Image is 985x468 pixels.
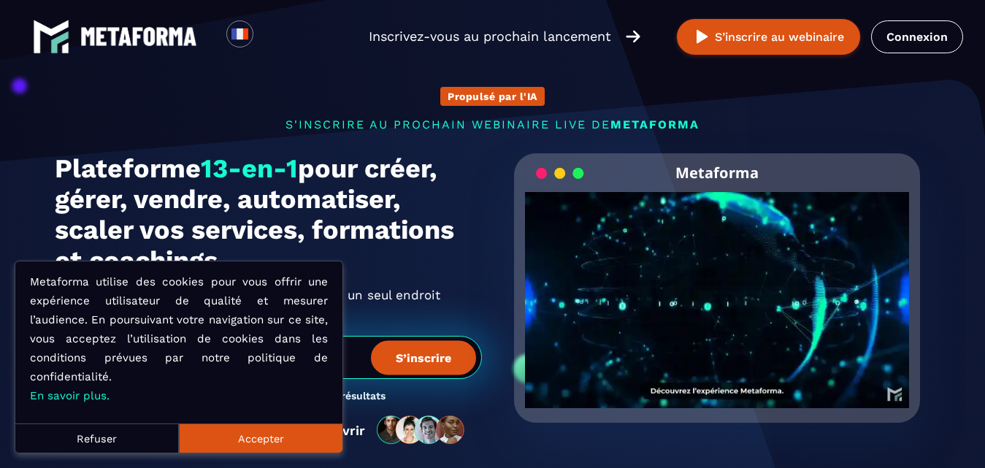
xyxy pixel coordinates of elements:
p: Propulsé par l'IA [448,91,537,102]
span: 13-en-1 [201,153,298,184]
p: Metaforma utilise des cookies pour vous offrir une expérience utilisateur de qualité et mesurer l... [30,272,328,405]
button: Refuser [15,423,179,453]
a: En savoir plus. [30,389,110,402]
img: logo [33,18,69,55]
h2: Metaforma [675,153,759,192]
img: fr [231,25,249,43]
p: s'inscrire au prochain webinaire live de [55,118,931,131]
img: loading [536,166,584,180]
img: arrow-right [626,28,640,45]
h1: Plateforme pour créer, gérer, vendre, automatiser, scaler vos services, formations et coachings. [55,153,482,276]
div: Search for option [253,20,289,53]
input: Search for option [266,28,277,45]
video: Your browser does not support the video tag. [525,192,910,384]
span: METAFORMA [610,118,700,131]
img: logo [80,27,197,46]
p: Inscrivez-vous au prochain lancement [369,26,611,47]
button: S’inscrire [371,340,476,375]
button: Accepter [179,423,342,453]
img: community-people [372,415,470,445]
button: S’inscrire au webinaire [677,19,860,55]
a: Connexion [871,20,963,53]
img: play [693,28,711,46]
